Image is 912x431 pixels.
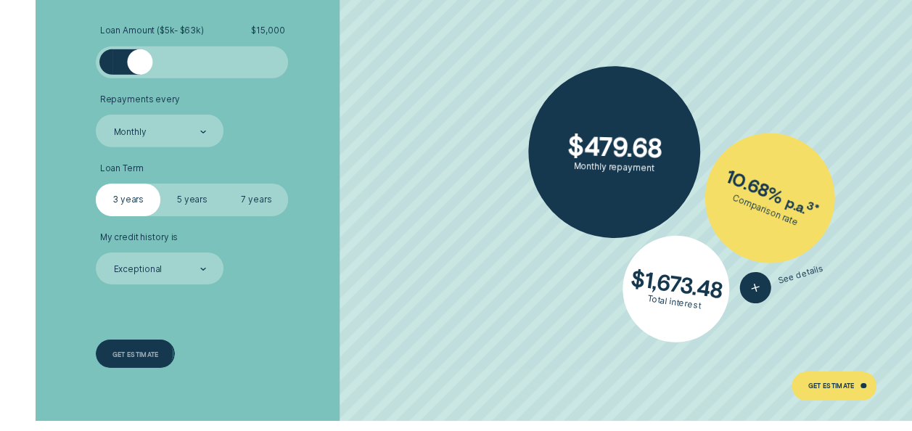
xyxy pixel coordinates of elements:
span: Repayments every [100,94,180,105]
span: See details [776,263,824,286]
span: Loan Amount ( $5k - $63k ) [100,25,204,36]
a: Get Estimate [792,372,876,401]
span: $ 15,000 [251,25,284,36]
a: Get estimate [96,340,174,369]
label: 3 years [96,184,160,215]
div: Exceptional [114,264,163,275]
label: 7 years [224,184,288,215]
button: See details [736,253,827,308]
span: My credit history is [100,232,178,243]
label: 5 years [160,184,224,215]
span: Loan Term [100,163,144,174]
div: Monthly [114,126,147,137]
div: Get estimate [112,351,159,357]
